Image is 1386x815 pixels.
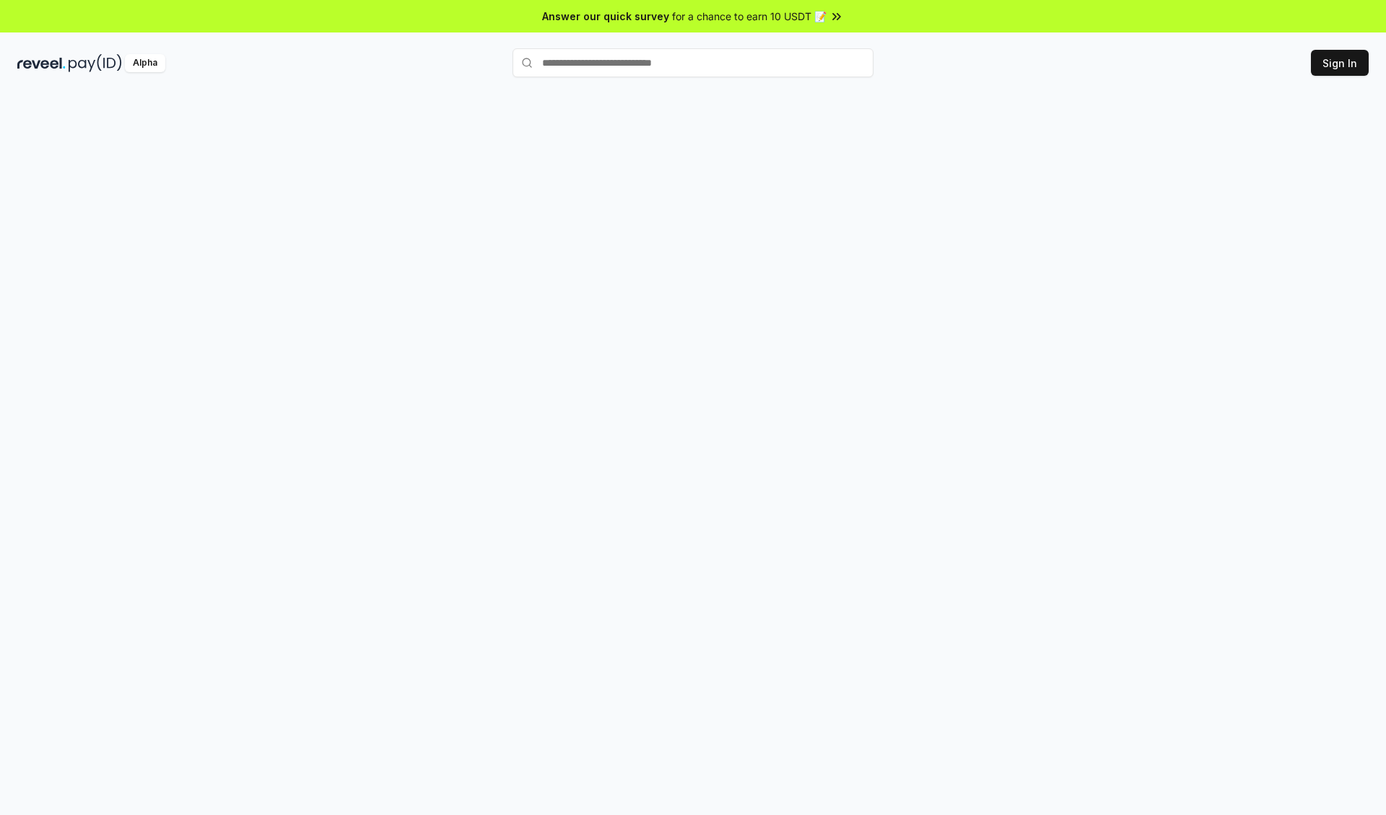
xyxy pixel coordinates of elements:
div: Alpha [125,54,165,72]
img: pay_id [69,54,122,72]
img: reveel_dark [17,54,66,72]
span: for a chance to earn 10 USDT 📝 [672,9,827,24]
button: Sign In [1311,50,1369,76]
span: Answer our quick survey [542,9,669,24]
